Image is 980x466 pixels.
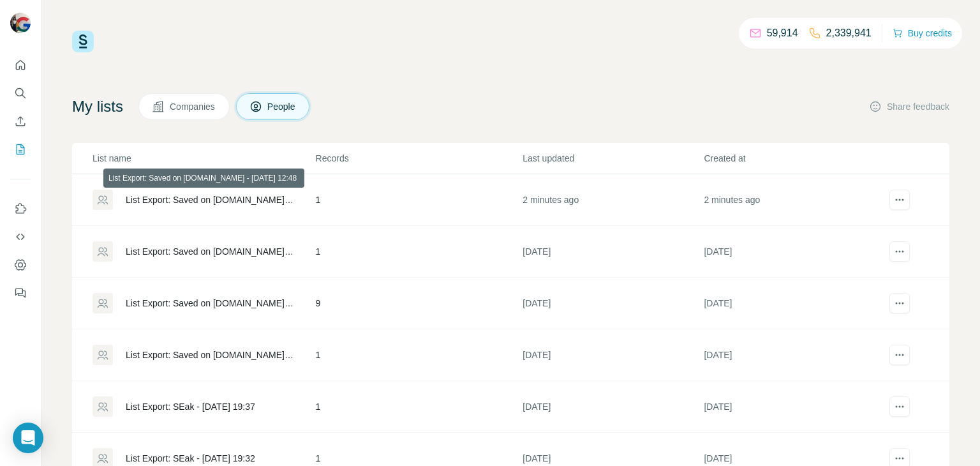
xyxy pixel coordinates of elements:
td: 1 [315,329,523,381]
p: List name [93,152,315,165]
td: 2 minutes ago [522,174,703,226]
div: Open Intercom Messenger [13,423,43,453]
button: actions [889,190,910,210]
button: Enrich CSV [10,110,31,133]
p: 2,339,941 [826,26,872,41]
button: actions [889,241,910,262]
button: Share feedback [869,100,949,113]
button: actions [889,396,910,417]
div: List Export: SEak - [DATE] 19:32 [126,452,255,465]
h4: My lists [72,96,123,117]
td: [DATE] [703,329,884,381]
button: My lists [10,138,31,161]
button: Feedback [10,282,31,304]
button: Use Surfe on LinkedIn [10,197,31,220]
td: [DATE] [522,329,703,381]
img: Surfe Logo [72,31,94,52]
td: [DATE] [522,278,703,329]
div: List Export: Saved on [DOMAIN_NAME] - [DATE] 12:48 [126,193,294,206]
td: [DATE] [703,278,884,329]
img: Avatar [10,13,31,33]
p: 59,914 [767,26,798,41]
td: 9 [315,278,523,329]
span: People [267,100,297,113]
td: [DATE] [703,226,884,278]
div: List Export: Saved on [DOMAIN_NAME] - [DATE] 17:35 [126,349,294,361]
button: Search [10,82,31,105]
button: actions [889,345,910,365]
td: 1 [315,226,523,278]
td: 1 [315,174,523,226]
td: [DATE] [703,381,884,433]
button: Buy credits [893,24,952,42]
div: List Export: SEak - [DATE] 19:37 [126,400,255,413]
td: 2 minutes ago [703,174,884,226]
button: actions [889,293,910,313]
button: Dashboard [10,253,31,276]
button: Quick start [10,54,31,77]
div: List Export: Saved on [DOMAIN_NAME] - [DATE] 18:22 [126,245,294,258]
p: Records [316,152,522,165]
td: [DATE] [522,381,703,433]
p: Last updated [523,152,702,165]
span: Companies [170,100,216,113]
div: List Export: Saved on [DOMAIN_NAME] - [DATE] 18:53 [126,297,294,310]
p: Created at [704,152,884,165]
td: [DATE] [522,226,703,278]
button: Use Surfe API [10,225,31,248]
td: 1 [315,381,523,433]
